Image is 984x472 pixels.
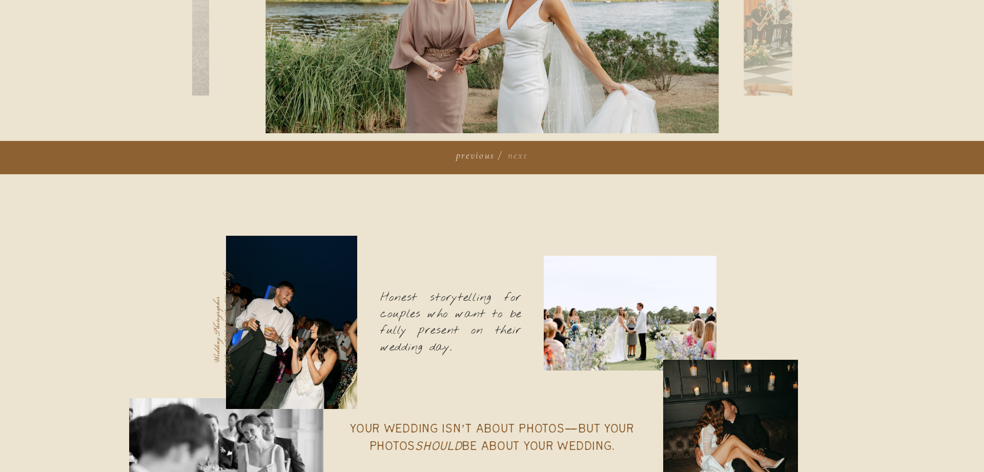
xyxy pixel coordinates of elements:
h3: previous [456,148,493,160]
i: should [415,439,462,453]
p: Your wedding isn’t about photos—but your photos be about your wedding. [329,420,655,455]
h3: next [505,148,528,160]
p: wedding photographer [GEOGRAPHIC_DATA] nY [213,264,220,395]
h3: / [493,148,508,160]
p: Honest storytelling for couples who want to be fully present on their wedding day. [380,290,522,356]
